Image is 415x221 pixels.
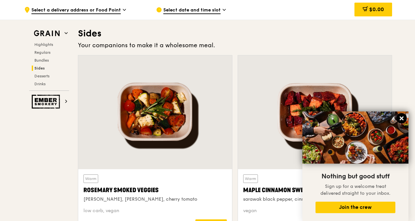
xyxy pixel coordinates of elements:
[34,50,50,55] span: Regulars
[83,174,98,183] div: Warm
[369,6,384,12] span: $0.00
[32,95,62,109] img: Ember Smokery web logo
[83,186,227,195] div: Rosemary Smoked Veggies
[163,7,221,14] span: Select date and time slot
[32,28,62,39] img: Grain web logo
[34,74,49,78] span: Desserts
[243,196,387,203] div: sarawak black pepper, cinnamon-infused maple syrup, kale
[78,41,392,50] div: Your companions to make it a wholesome meal.
[243,208,387,214] div: vegan
[31,7,121,14] span: Select a delivery address or Food Point
[34,58,49,63] span: Bundles
[34,42,53,47] span: Highlights
[34,82,45,86] span: Drinks
[78,28,392,39] h3: Sides
[316,202,395,213] button: Join the crew
[320,184,390,196] span: Sign up for a welcome treat delivered straight to your inbox.
[83,196,227,203] div: [PERSON_NAME], [PERSON_NAME], cherry tomato
[396,113,407,124] button: Close
[321,172,389,180] span: Nothing but good stuff
[243,174,258,183] div: Warm
[243,186,387,195] div: Maple Cinnamon Sweet Potato
[83,208,227,214] div: low carb, vegan
[302,111,408,164] img: DSC07876-Edit02-Large.jpeg
[34,66,45,70] span: Sides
